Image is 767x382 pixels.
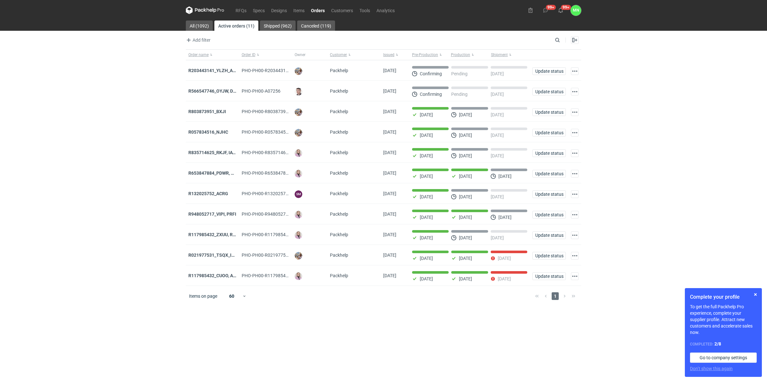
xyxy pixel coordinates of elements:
span: Update status [535,212,563,217]
span: PHO-PH00-A07256 [242,88,280,94]
span: Packhelp [330,170,348,176]
span: Customer [330,52,347,57]
button: Actions [571,231,579,239]
a: Orders [308,6,328,14]
a: R566547746_OYJW, DJBN, [PERSON_NAME], [PERSON_NAME], OYBW, UUIL [188,88,341,94]
a: Tools [356,6,373,14]
span: Update status [535,130,563,135]
span: 11/09/2025 [383,170,396,176]
span: 1 [552,292,559,300]
a: R203443141_YLZH_AHYW [188,68,243,73]
p: Confirming [420,71,442,76]
button: 99+ [540,5,551,15]
span: PHO-PH00-R653847884_PDWR,-OHJS,-IVNK [242,170,354,176]
img: Michał Palasek [295,252,302,260]
span: 11/09/2025 [383,191,396,196]
a: R117985432_CUOO, AZGB, OQAV [188,273,256,278]
span: Packhelp [330,191,348,196]
button: Update status [532,108,566,116]
a: R653847884_PDWR, OHJS, IVNK [188,170,255,176]
span: PHO-PH00-R948052717_VIPI,-PRFI [242,212,313,217]
span: Update status [535,151,563,155]
a: Shipped (962) [260,21,296,31]
span: 05/09/2025 [383,232,396,237]
img: Maciej Sikora [295,88,302,95]
strong: R948052717_VIPI, PRFI [188,212,236,217]
button: Issued [381,50,409,60]
img: Klaudia Wiśniewska [295,231,302,239]
button: Order name [186,50,239,60]
span: Packhelp [330,273,348,278]
strong: R835714625_RKJF, IAVU, SFPF, TXLA [188,150,263,155]
span: Update status [535,192,563,196]
p: [DATE] [459,276,472,281]
a: All (1092) [186,21,213,31]
span: Packhelp [330,212,348,217]
img: Klaudia Wiśniewska [295,272,302,280]
button: Actions [571,129,579,137]
span: 30/06/2025 [383,273,396,278]
span: Issued [383,52,394,57]
p: [DATE] [459,112,472,117]
div: Completed: [690,341,757,347]
h1: Complete your profile [690,293,757,301]
span: Update status [535,253,563,258]
span: PHO-PH00-R803873951_BXJI [242,109,302,114]
button: Actions [571,67,579,75]
button: Actions [571,190,579,198]
strong: 2 / 8 [714,341,721,346]
img: Klaudia Wiśniewska [295,211,302,219]
img: Michał Palasek [295,67,302,75]
p: [DATE] [491,133,504,138]
span: 18/09/2025 [383,109,396,114]
input: Search [554,36,574,44]
p: [DATE] [491,194,504,199]
span: PHO-PH00-R057834516_NJHC [242,129,305,135]
a: Canceled (119) [297,21,335,31]
p: [DATE] [459,215,472,220]
span: 15/09/2025 [383,150,396,155]
span: 10/09/2025 [383,212,396,217]
a: Go to company settings [690,353,757,363]
strong: R117985432_ZXUU, RNMV, VLQR [188,232,256,237]
strong: R021977531_TSQX_IDUW [188,253,241,258]
p: [DATE] [498,256,511,261]
span: Packhelp [330,68,348,73]
button: Update status [532,129,566,137]
span: 16/09/2025 [383,129,396,135]
figcaption: SM [295,190,302,198]
span: Production [451,52,470,57]
svg: Packhelp Pro [186,6,224,14]
button: Update status [532,170,566,178]
p: [DATE] [420,256,433,261]
span: Packhelp [330,253,348,258]
span: Packhelp [330,150,348,155]
span: Order name [188,52,209,57]
button: Production [450,50,490,60]
button: Update status [532,211,566,219]
img: Klaudia Wiśniewska [295,170,302,178]
button: Update status [532,272,566,280]
p: [DATE] [420,276,433,281]
p: [DATE] [420,133,433,138]
span: Items on page [189,293,217,299]
p: To get the full Packhelp Pro experience, complete your supplier profile. Attract new customers an... [690,303,757,336]
span: Update status [535,69,563,73]
strong: R057834516_NJHC [188,129,228,135]
span: PHO-PH00-R117985432_CUOO,-AZGB,-OQAV [242,273,332,278]
span: Update status [535,110,563,114]
button: Order ID [239,50,292,60]
p: [DATE] [498,215,512,220]
button: 99+ [556,5,566,15]
span: Update status [535,171,563,176]
img: Michał Palasek [295,108,302,116]
a: R132025752_ACRG [188,191,228,196]
p: [DATE] [420,174,433,179]
p: Pending [451,71,468,76]
a: R803873951_BXJI [188,109,226,114]
a: Designs [268,6,290,14]
span: 23/09/2025 [383,68,396,73]
button: Actions [571,108,579,116]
